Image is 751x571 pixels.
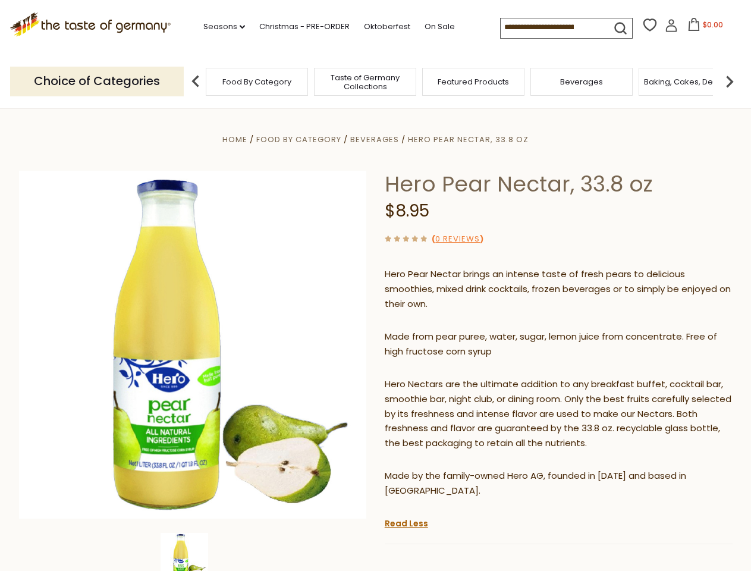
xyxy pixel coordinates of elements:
[560,77,603,86] a: Beverages
[644,77,736,86] a: Baking, Cakes, Desserts
[318,73,413,91] a: Taste of Germany Collections
[385,469,733,498] p: Made by the family-owned Hero AG, founded in [DATE] and based in [GEOGRAPHIC_DATA].
[350,134,399,145] a: Beverages
[256,134,341,145] a: Food By Category
[385,330,733,359] p: Made from pear puree, water, sugar, lemon juice from concentrate. Free of high fructose corn syrup​
[680,18,731,36] button: $0.00
[385,517,428,529] a: Read Less
[222,134,247,145] a: Home
[438,77,509,86] a: Featured Products
[432,233,483,244] span: ( )
[222,77,291,86] a: Food By Category
[385,377,733,451] p: Hero Nectars are the ultimate addition to any breakfast buffet, cocktail bar, smoothie bar, night...
[435,233,480,246] a: 0 Reviews
[203,20,245,33] a: Seasons
[703,20,723,30] span: $0.00
[364,20,410,33] a: Oktoberfest
[259,20,350,33] a: Christmas - PRE-ORDER
[19,171,367,519] img: Hero Pear Nectar, 33.8 oz
[425,20,455,33] a: On Sale
[385,267,733,312] p: Hero Pear Nectar brings an intense taste of fresh pears to delicious smoothies, mixed drink cockt...
[385,199,429,222] span: $8.95
[184,70,208,93] img: previous arrow
[718,70,741,93] img: next arrow
[408,134,529,145] a: Hero Pear Nectar, 33.8 oz
[10,67,184,96] p: Choice of Categories
[385,171,733,197] h1: Hero Pear Nectar, 33.8 oz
